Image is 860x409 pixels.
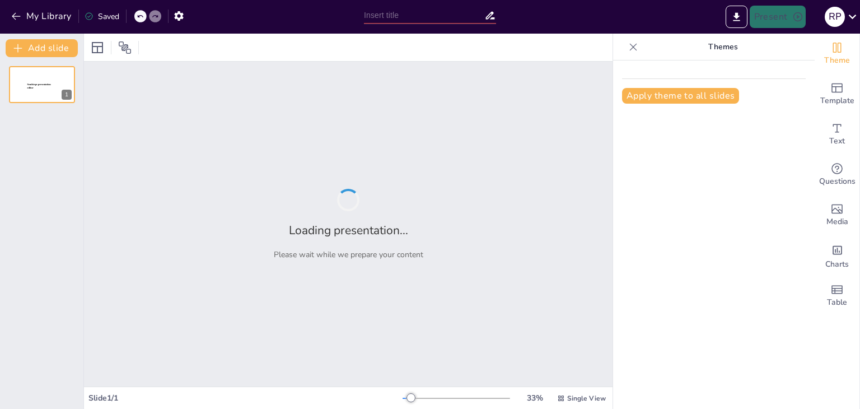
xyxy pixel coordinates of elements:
span: Theme [824,54,850,67]
button: Apply theme to all slides [622,88,739,104]
span: Table [827,296,847,309]
button: R P [825,6,845,28]
div: 33 % [521,393,548,403]
span: Charts [825,258,849,271]
span: Single View [567,394,606,403]
div: Saved [85,11,119,22]
span: Position [118,41,132,54]
div: 1 [62,90,72,100]
div: Slide 1 / 1 [88,393,403,403]
button: Add slide [6,39,78,57]
button: My Library [8,7,76,25]
p: Themes [642,34,803,61]
span: Text [829,135,845,147]
div: Add a table [815,276,859,316]
div: Change the overall theme [815,34,859,74]
div: R P [825,7,845,27]
span: Questions [819,175,856,188]
h2: Loading presentation... [289,222,408,238]
div: Get real-time input from your audience [815,155,859,195]
div: Add ready made slides [815,74,859,114]
div: Layout [88,39,106,57]
span: Media [826,216,848,228]
div: Add images, graphics, shapes or video [815,195,859,235]
div: Add text boxes [815,114,859,155]
div: Add charts and graphs [815,235,859,276]
button: Present [750,6,806,28]
button: Export to PowerPoint [726,6,747,28]
input: Insert title [364,7,484,24]
p: Please wait while we prepare your content [274,249,423,260]
span: Sendsteps presentation editor [27,83,51,90]
div: 1 [9,66,75,103]
span: Template [820,95,854,107]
